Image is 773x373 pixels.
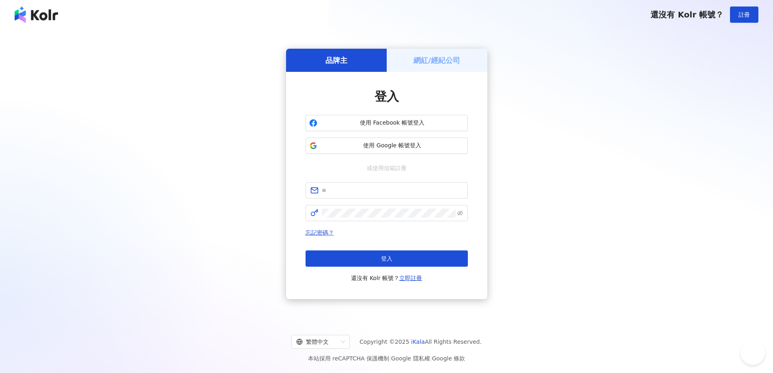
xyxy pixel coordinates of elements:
[375,89,399,103] span: 登入
[321,119,464,127] span: 使用 Facebook 帳號登入
[321,142,464,150] span: 使用 Google 帳號登入
[361,164,412,172] span: 或使用信箱註冊
[741,341,765,365] iframe: Help Scout Beacon - Open
[306,115,468,131] button: 使用 Facebook 帳號登入
[308,354,465,363] span: 本站採用 reCAPTCHA 保護機制
[381,255,392,262] span: 登入
[389,355,391,362] span: |
[739,11,750,18] span: 註冊
[351,273,422,283] span: 還沒有 Kolr 帳號？
[360,337,482,347] span: Copyright © 2025 All Rights Reserved.
[730,6,758,23] button: 註冊
[296,335,338,348] div: 繁體中文
[457,210,463,216] span: eye-invisible
[306,250,468,267] button: 登入
[411,339,425,345] a: iKala
[650,10,723,19] span: 還沒有 Kolr 帳號？
[15,6,58,23] img: logo
[413,55,460,65] h5: 網紅/經紀公司
[306,138,468,154] button: 使用 Google 帳號登入
[391,355,430,362] a: Google 隱私權
[432,355,465,362] a: Google 條款
[430,355,432,362] span: |
[325,55,347,65] h5: 品牌主
[306,229,334,236] a: 忘記密碼？
[399,275,422,281] a: 立即註冊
